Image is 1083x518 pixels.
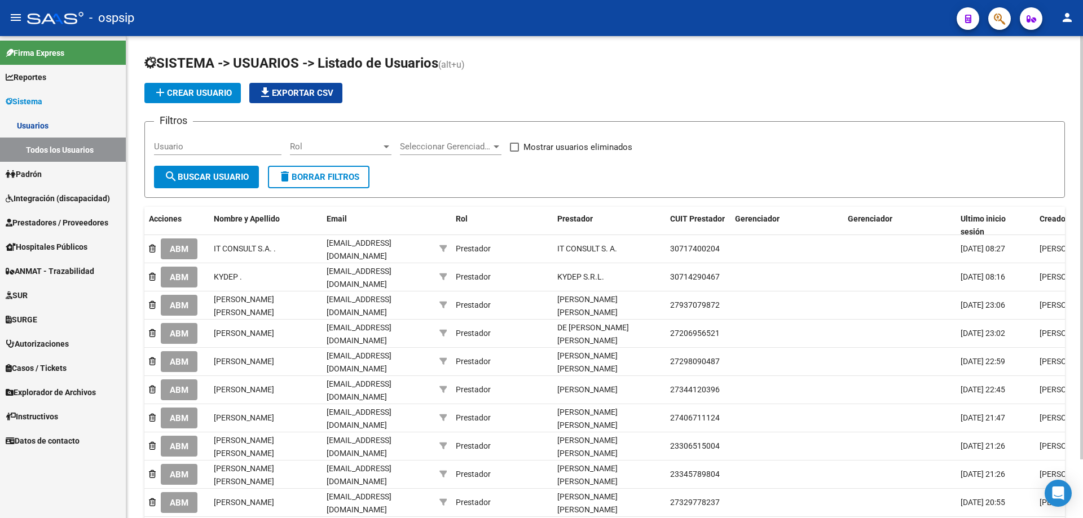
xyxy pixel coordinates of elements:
[214,436,274,458] span: [PERSON_NAME] [PERSON_NAME]
[557,351,618,373] span: [PERSON_NAME] [PERSON_NAME]
[327,492,391,514] span: [EMAIL_ADDRESS][DOMAIN_NAME]
[557,385,618,394] span: [PERSON_NAME]
[258,88,333,98] span: Exportar CSV
[149,214,182,223] span: Acciones
[670,385,720,394] span: 27344120396
[456,496,491,509] div: Prestador
[144,207,209,244] datatable-header-cell: Acciones
[961,244,1005,253] span: [DATE] 08:27
[170,498,188,508] span: ABM
[327,379,391,401] span: [EMAIL_ADDRESS][DOMAIN_NAME]
[170,413,188,423] span: ABM
[670,498,720,507] span: 27329778237
[961,441,1005,450] span: [DATE] 21:26
[327,214,347,223] span: Email
[670,329,720,338] span: 27206956521
[161,492,197,513] button: ABM
[456,271,491,284] div: Prestador
[553,207,666,244] datatable-header-cell: Prestador
[456,411,491,424] div: Prestador
[557,295,618,330] span: [PERSON_NAME] [PERSON_NAME] [PERSON_NAME]
[961,413,1005,422] span: [DATE] 21:47
[164,172,249,182] span: Buscar Usuario
[670,272,720,281] span: 30714290467
[666,207,730,244] datatable-header-cell: CUIT Prestador
[154,113,193,129] h3: Filtros
[557,464,618,499] span: [PERSON_NAME] [PERSON_NAME] [PERSON_NAME]
[956,207,1035,244] datatable-header-cell: Ultimo inicio sesión
[170,470,188,480] span: ABM
[451,207,553,244] datatable-header-cell: Rol
[6,435,80,447] span: Datos de contacto
[161,408,197,428] button: ABM
[153,86,167,99] mat-icon: add
[170,272,188,282] span: ABM
[6,289,28,302] span: SUR
[735,214,780,223] span: Gerenciador
[438,59,465,70] span: (alt+u)
[456,468,491,481] div: Prestador
[214,357,274,366] span: [PERSON_NAME]
[153,88,232,98] span: Crear Usuario
[6,362,67,374] span: Casos / Tickets
[278,170,292,183] mat-icon: delete
[670,413,720,422] span: 27406711124
[6,168,42,180] span: Padrón
[670,357,720,366] span: 27298090487
[456,355,491,368] div: Prestador
[214,295,278,330] span: [PERSON_NAME] [PERSON_NAME] [PERSON_NAME] -
[670,244,720,253] span: 30717400204
[557,214,593,223] span: Prestador
[670,470,720,479] span: 23345789804
[144,83,241,103] button: Crear Usuario
[214,244,276,253] span: IT CONSULT S.A. .
[327,238,391,260] span: [EMAIL_ADDRESS][DOMAIN_NAME]
[456,242,491,255] div: Prestador
[961,329,1005,338] span: [DATE] 23:02
[327,408,391,430] span: [EMAIL_ADDRESS][DOMAIN_NAME]
[327,464,391,486] span: [EMAIL_ADDRESS][DOMAIN_NAME]
[456,299,491,312] div: Prestador
[214,464,278,499] span: [PERSON_NAME] [PERSON_NAME] [PERSON_NAME] -
[214,272,242,281] span: KYDEP .
[6,216,108,229] span: Prestadores / Proveedores
[1060,11,1074,24] mat-icon: person
[161,464,197,485] button: ABM
[170,441,188,451] span: ABM
[161,323,197,344] button: ABM
[327,295,391,317] span: [EMAIL_ADDRESS][DOMAIN_NAME]
[6,265,94,277] span: ANMAT - Trazabilidad
[670,300,720,309] span: 27937079872
[327,436,391,458] span: [EMAIL_ADDRESS][DOMAIN_NAME]
[214,329,274,338] span: [PERSON_NAME]
[670,441,720,450] span: 23306515004
[89,6,134,30] span: - ospsip
[6,338,69,350] span: Autorizaciones
[961,357,1005,366] span: [DATE] 22:59
[161,295,197,316] button: ABM
[557,408,618,430] span: [PERSON_NAME] [PERSON_NAME]
[214,385,274,394] span: [PERSON_NAME]
[278,172,359,182] span: Borrar Filtros
[214,214,280,223] span: Nombre y Apellido
[327,351,391,373] span: [EMAIL_ADDRESS][DOMAIN_NAME]
[6,192,110,205] span: Integración (discapacidad)
[214,413,274,422] span: [PERSON_NAME]
[961,300,1005,309] span: [DATE] 23:06
[161,238,197,259] button: ABM
[170,385,188,395] span: ABM
[961,214,1006,236] span: Ultimo inicio sesión
[6,386,96,399] span: Explorador de Archivos
[144,55,438,71] span: SISTEMA -> USUARIOS -> Listado de Usuarios
[557,244,617,253] span: IT CONSULT S. A.
[209,207,322,244] datatable-header-cell: Nombre y Apellido
[170,329,188,339] span: ABM
[161,379,197,400] button: ABM
[170,357,188,367] span: ABM
[327,323,391,345] span: [EMAIL_ADDRESS][DOMAIN_NAME]
[961,272,1005,281] span: [DATE] 08:16
[557,492,618,514] span: [PERSON_NAME] [PERSON_NAME]
[164,170,178,183] mat-icon: search
[961,470,1005,479] span: [DATE] 21:26
[6,313,37,326] span: SURGE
